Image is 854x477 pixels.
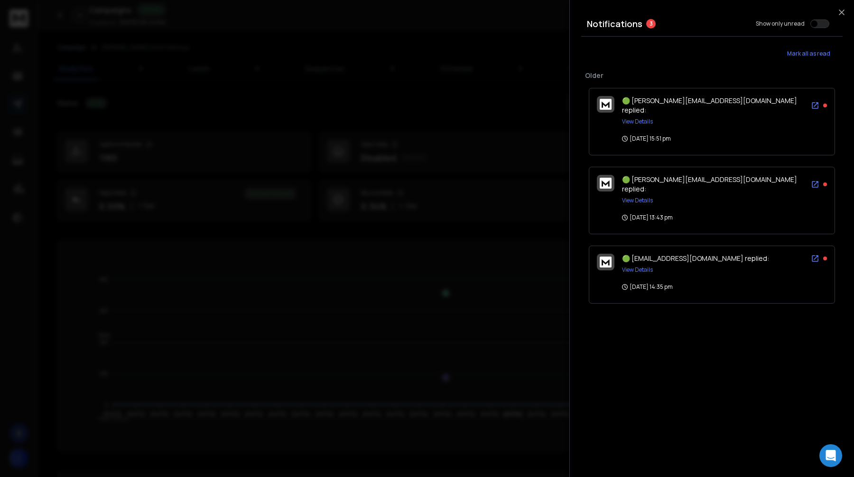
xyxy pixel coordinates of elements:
[622,283,673,291] p: [DATE] 14:35 pm
[622,118,653,125] button: View Details
[756,20,805,28] label: Show only unread
[787,50,830,57] span: Mark all as read
[622,254,769,263] span: 🟢 [EMAIL_ADDRESS][DOMAIN_NAME] replied:
[819,444,842,467] div: Open Intercom Messenger
[622,175,797,193] span: 🟢 [PERSON_NAME][EMAIL_ADDRESS][DOMAIN_NAME] replied:
[600,99,612,110] img: logo
[622,266,653,274] button: View Details
[600,178,612,189] img: logo
[622,214,673,221] p: [DATE] 13:43 pm
[622,96,797,114] span: 🟢 [PERSON_NAME][EMAIL_ADDRESS][DOMAIN_NAME] replied:
[587,17,642,30] h3: Notifications
[646,19,656,29] span: 3
[774,44,843,63] button: Mark all as read
[622,197,653,204] button: View Details
[585,71,839,80] p: Older
[600,257,612,267] img: logo
[622,135,671,143] p: [DATE] 15:51 pm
